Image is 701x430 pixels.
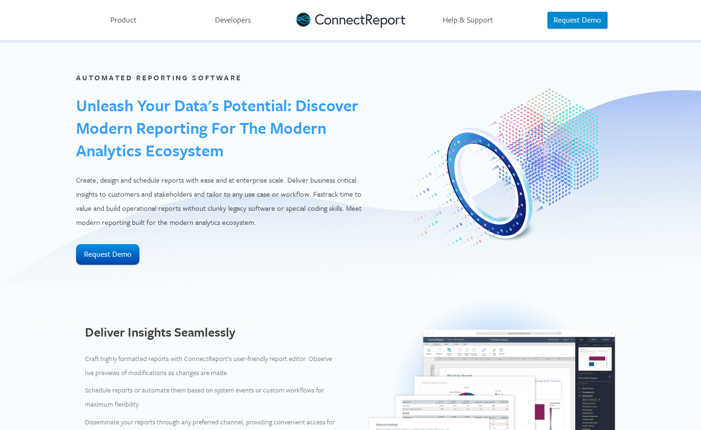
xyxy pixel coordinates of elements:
[76,173,368,229] p: Create, design and schedule reports with ease and at enterprise scale. Deliver business critical ...
[85,352,335,380] p: Craft highly formatted reports with ConnectReport’s user-friendly report editor. Observe live pre...
[76,244,139,264] button: Request Demo
[85,383,335,411] p: Schedule reports or automate them based on system events or custom workflows for maximum flexibil...
[410,89,598,248] img: Centralized Reporting
[547,12,608,29] button: Request Demo
[76,94,368,161] h1: Unleash Your Data's Potential: Discover Modern Reporting for the Modern Analytics Ecosystem
[76,248,139,260] a: Request Demo
[85,323,335,341] h2: Deliver Insights Seamlessly
[76,72,242,83] label: Automated Reporting Software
